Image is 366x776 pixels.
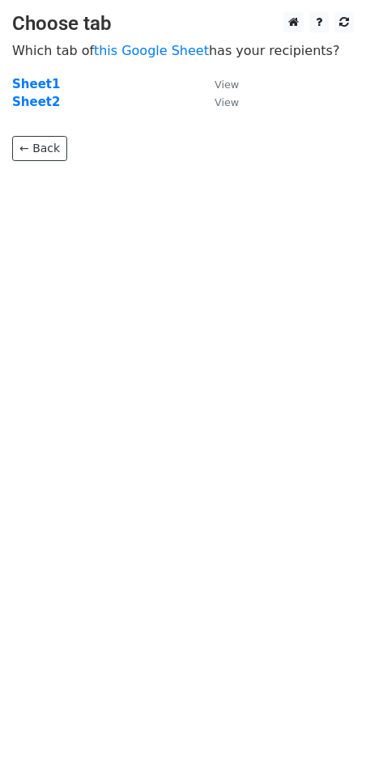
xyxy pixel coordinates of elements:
[12,42,354,59] p: Which tab of has your recipients?
[12,77,60,91] a: Sheet1
[198,77,239,91] a: View
[12,12,354,36] h3: Choose tab
[215,96,239,108] small: View
[215,78,239,91] small: View
[12,95,60,109] a: Sheet2
[12,136,67,161] a: ← Back
[94,43,209,58] a: this Google Sheet
[198,95,239,109] a: View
